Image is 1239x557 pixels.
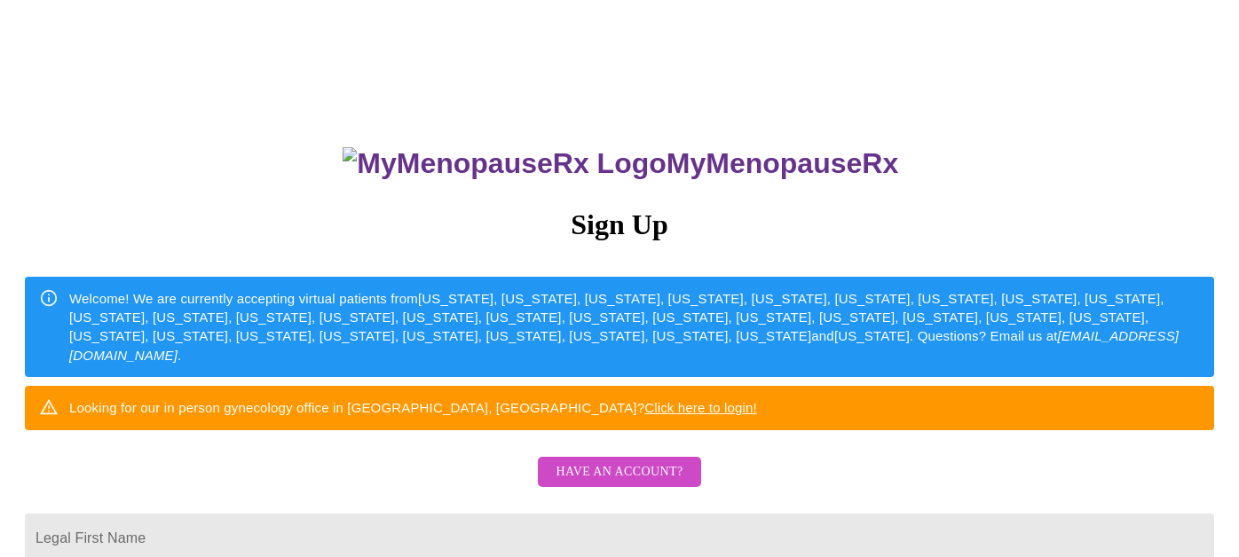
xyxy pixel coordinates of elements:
h3: MyMenopauseRx [28,147,1215,180]
h3: Sign Up [25,208,1214,241]
em: [EMAIL_ADDRESS][DOMAIN_NAME] [69,328,1179,362]
a: Have an account? [533,476,705,491]
button: Have an account? [538,457,700,488]
a: Click here to login! [644,400,757,415]
img: MyMenopauseRx Logo [343,147,666,180]
span: Have an account? [556,461,683,483]
div: Welcome! We are currently accepting virtual patients from [US_STATE], [US_STATE], [US_STATE], [US... [69,282,1200,373]
div: Looking for our in person gynecology office in [GEOGRAPHIC_DATA], [GEOGRAPHIC_DATA]? [69,391,757,424]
